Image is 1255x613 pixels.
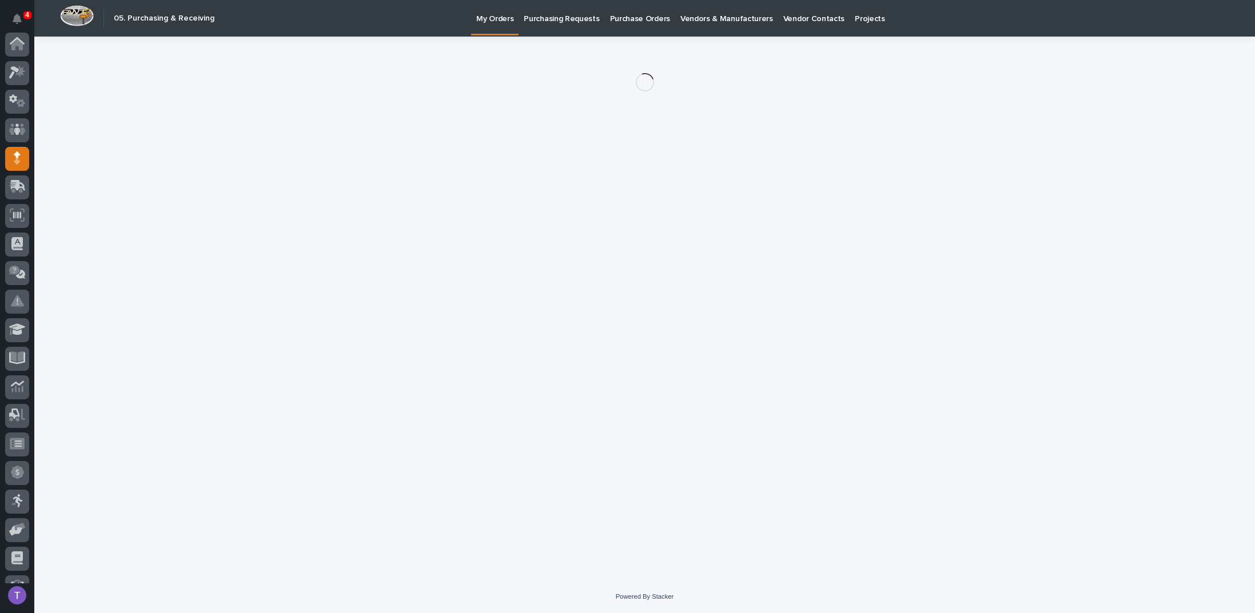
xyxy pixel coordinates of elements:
[14,14,29,32] div: Notifications4
[5,7,29,31] button: Notifications
[25,11,29,19] p: 4
[114,14,214,23] h2: 05. Purchasing & Receiving
[5,583,29,607] button: users-avatar
[60,5,94,26] img: Workspace Logo
[616,593,674,600] a: Powered By Stacker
